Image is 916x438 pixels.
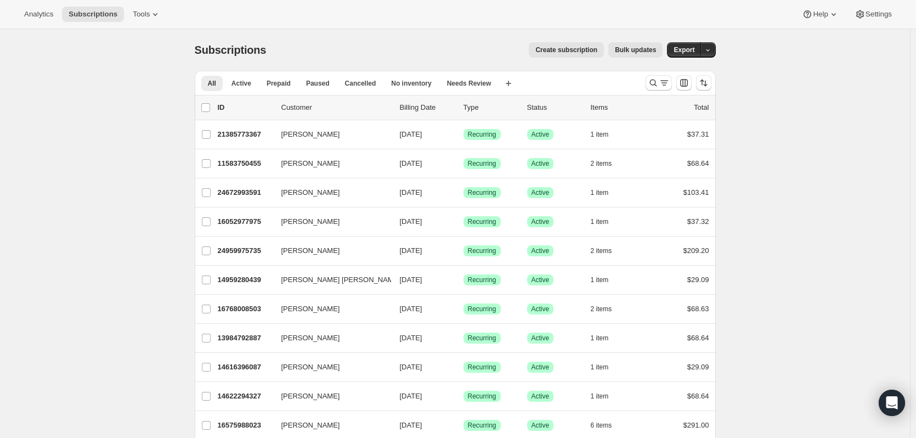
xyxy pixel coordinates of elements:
button: Analytics [18,7,60,22]
button: [PERSON_NAME] [275,126,385,143]
span: [DATE] [400,130,422,138]
button: 2 items [591,301,624,317]
span: Recurring [468,159,496,168]
span: Paused [306,79,330,88]
span: 6 items [591,421,612,430]
span: [PERSON_NAME] [281,304,340,315]
span: Active [531,363,550,372]
span: $68.63 [687,305,709,313]
button: 2 items [591,156,624,171]
div: 14622294327[PERSON_NAME][DATE]SuccessRecurringSuccessActive1 item$68.64 [218,389,709,404]
span: Active [531,188,550,197]
div: 11583750455[PERSON_NAME][DATE]SuccessRecurringSuccessActive2 items$68.64 [218,156,709,171]
span: [PERSON_NAME] [281,245,340,256]
span: [DATE] [400,363,422,371]
span: Bulk updates [615,46,656,54]
span: 1 item [591,334,609,342]
p: 24959975735 [218,245,273,256]
span: 2 items [591,159,612,168]
p: Customer [281,102,391,113]
span: Active [531,246,550,255]
span: [PERSON_NAME] [281,158,340,169]
span: [PERSON_NAME] [281,129,340,140]
button: [PERSON_NAME] [275,388,385,405]
span: $29.09 [687,276,709,284]
span: $68.64 [687,334,709,342]
span: 2 items [591,246,612,255]
span: [PERSON_NAME] [281,391,340,402]
button: [PERSON_NAME] [275,417,385,434]
button: [PERSON_NAME] [275,242,385,260]
span: $68.64 [687,392,709,400]
div: 14959280439[PERSON_NAME] [PERSON_NAME][DATE]SuccessRecurringSuccessActive1 item$29.09 [218,272,709,288]
button: [PERSON_NAME] [275,213,385,231]
span: $37.31 [687,130,709,138]
button: 1 item [591,330,621,346]
div: Items [591,102,646,113]
span: $103.41 [683,188,709,196]
p: 16575988023 [218,420,273,431]
span: Active [531,334,550,342]
span: Active [531,305,550,313]
span: $29.09 [687,363,709,371]
div: IDCustomerBilling DateTypeStatusItemsTotal [218,102,709,113]
p: 14959280439 [218,274,273,285]
span: Subscriptions [69,10,117,19]
button: [PERSON_NAME] [275,300,385,318]
span: Active [531,130,550,139]
button: Customize table column order and visibility [676,75,692,91]
span: [PERSON_NAME] [281,333,340,344]
span: Settings [866,10,892,19]
span: Recurring [468,334,496,342]
span: Subscriptions [195,44,267,56]
span: No inventory [391,79,431,88]
button: Help [795,7,845,22]
span: 1 item [591,363,609,372]
button: Tools [126,7,167,22]
span: [DATE] [400,421,422,429]
span: $291.00 [683,421,709,429]
button: 1 item [591,272,621,288]
button: Create subscription [529,42,604,58]
button: 1 item [591,389,621,404]
span: Active [531,421,550,430]
div: Open Intercom Messenger [879,390,905,416]
span: Recurring [468,276,496,284]
span: Active [231,79,251,88]
span: [DATE] [400,276,422,284]
span: [PERSON_NAME] [281,216,340,227]
button: 6 items [591,418,624,433]
span: [DATE] [400,246,422,255]
button: [PERSON_NAME] [275,155,385,172]
button: Settings [848,7,898,22]
p: 24672993591 [218,187,273,198]
div: 16768008503[PERSON_NAME][DATE]SuccessRecurringSuccessActive2 items$68.63 [218,301,709,317]
p: 13984792887 [218,333,273,344]
button: Create new view [500,76,517,91]
button: [PERSON_NAME] [275,358,385,376]
div: 24959975735[PERSON_NAME][DATE]SuccessRecurringSuccessActive2 items$209.20 [218,243,709,259]
span: Export [674,46,694,54]
span: [PERSON_NAME] [PERSON_NAME] [281,274,400,285]
span: Needs Review [447,79,491,88]
span: $68.64 [687,159,709,167]
span: Recurring [468,363,496,372]
span: 1 item [591,217,609,226]
span: Tools [133,10,150,19]
span: Recurring [468,421,496,430]
button: 1 item [591,360,621,375]
div: 13984792887[PERSON_NAME][DATE]SuccessRecurringSuccessActive1 item$68.64 [218,330,709,346]
button: Export [667,42,701,58]
span: [DATE] [400,305,422,313]
p: Billing Date [400,102,455,113]
span: [PERSON_NAME] [281,420,340,431]
span: [PERSON_NAME] [281,362,340,373]
span: Recurring [468,305,496,313]
span: [DATE] [400,392,422,400]
button: 2 items [591,243,624,259]
span: Recurring [468,246,496,255]
span: 2 items [591,305,612,313]
span: Create subscription [535,46,597,54]
div: 21385773367[PERSON_NAME][DATE]SuccessRecurringSuccessActive1 item$37.31 [218,127,709,142]
button: 1 item [591,127,621,142]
